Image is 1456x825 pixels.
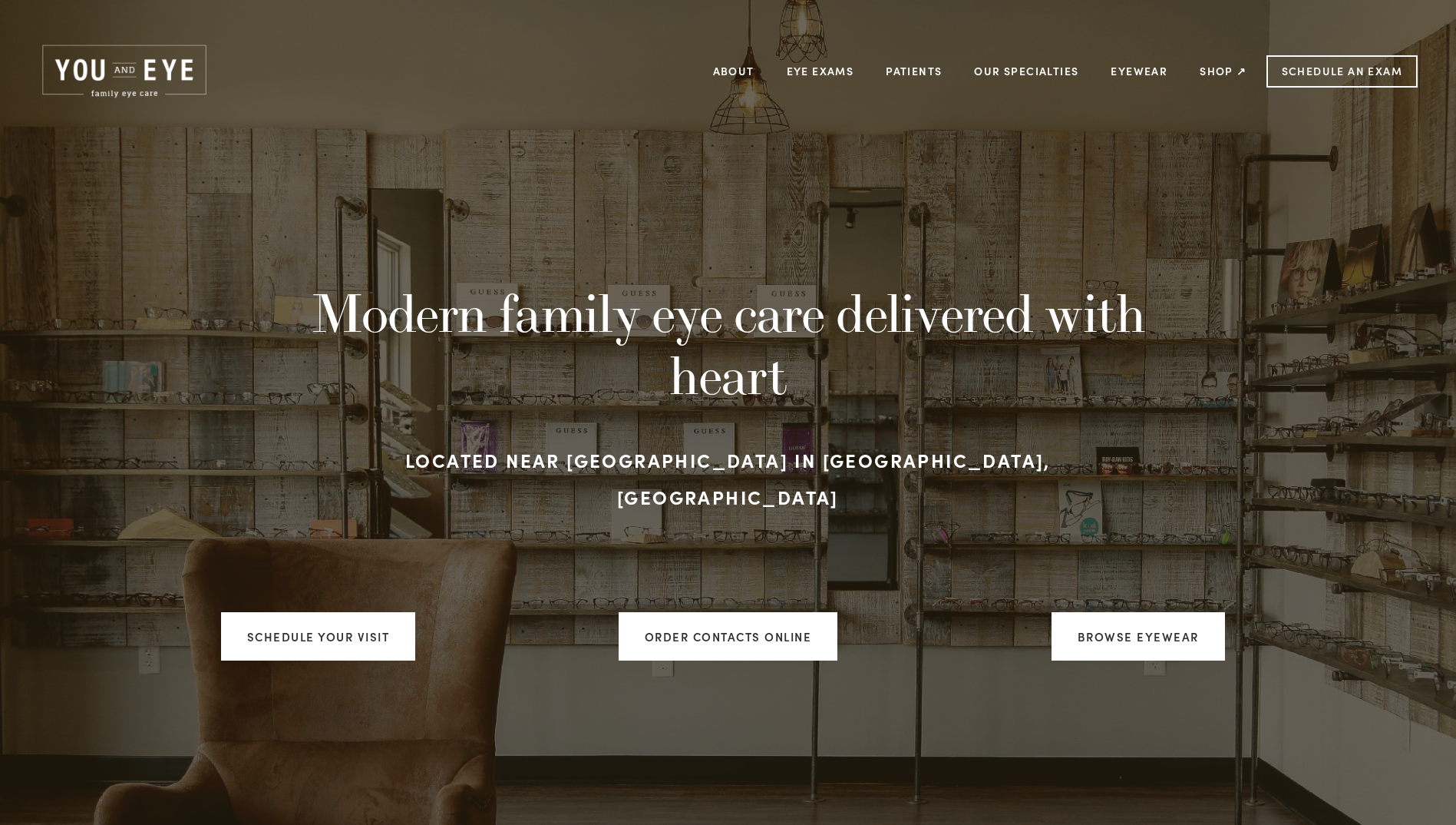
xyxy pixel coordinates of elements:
[405,447,1057,509] strong: Located near [GEOGRAPHIC_DATA] in [GEOGRAPHIC_DATA], [GEOGRAPHIC_DATA]
[886,59,942,83] a: Patients
[1052,612,1225,661] a: Browse Eyewear
[221,612,416,661] a: Schedule your visit
[308,282,1148,406] h1: Modern family eye care delivered with heart
[619,612,838,661] a: ORDER CONTACTS ONLINE
[38,42,210,101] img: Rochester, MN | You and Eye | Family Eye Care
[1266,55,1418,88] a: Schedule an Exam
[1200,59,1246,83] a: Shop ↗
[713,59,754,83] a: About
[1111,59,1167,83] a: Eyewear
[974,64,1078,78] a: Our Specialties
[787,59,854,83] a: Eye Exams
